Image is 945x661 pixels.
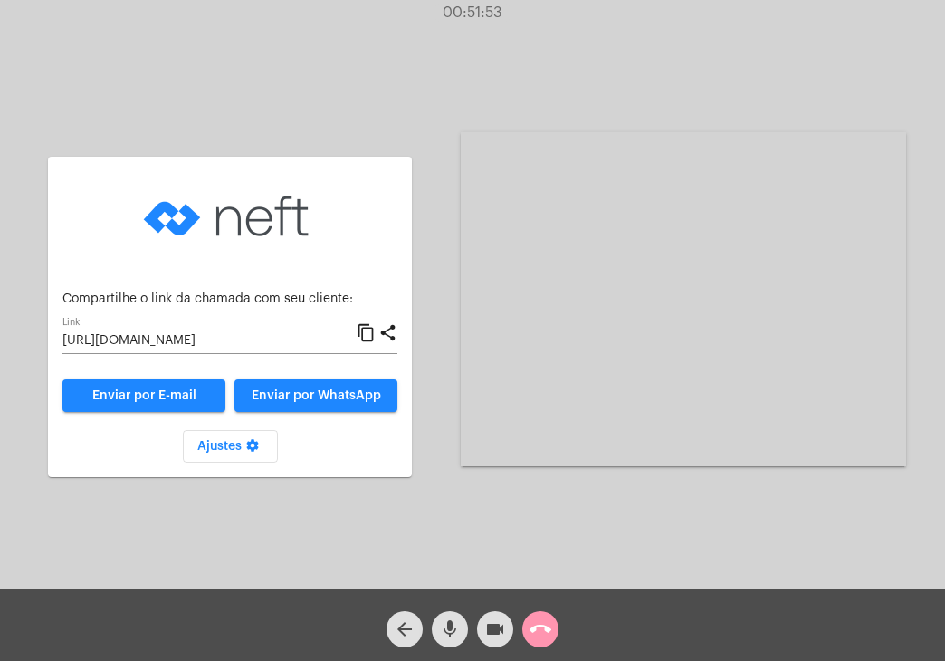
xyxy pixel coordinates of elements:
mat-icon: videocam [484,618,506,640]
p: Compartilhe o link da chamada com seu cliente: [62,292,397,306]
mat-icon: mic [439,618,461,640]
mat-icon: share [378,322,397,344]
mat-icon: settings [242,438,263,460]
button: Ajustes [183,430,278,463]
mat-icon: arrow_back [394,618,415,640]
button: Enviar por WhatsApp [234,379,397,412]
span: Ajustes [197,440,263,453]
span: Enviar por WhatsApp [252,389,381,402]
mat-icon: call_end [530,618,551,640]
span: 00:51:53 [443,5,502,20]
span: Enviar por E-mail [92,389,196,402]
img: logo-neft-novo-2.png [139,171,320,262]
a: Enviar por E-mail [62,379,225,412]
mat-icon: content_copy [357,322,376,344]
